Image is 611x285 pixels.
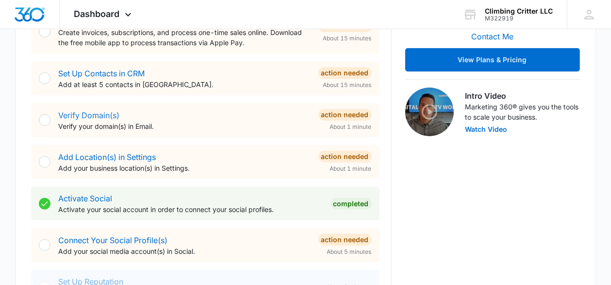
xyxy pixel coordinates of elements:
p: Add your business location(s) in Settings. [58,163,310,173]
p: Verify your domain(s) in Email. [58,121,310,131]
a: Connect Your Social Profile(s) [58,235,167,245]
img: Intro Video [405,88,454,136]
span: About 1 minute [330,164,372,173]
span: About 15 minutes [323,34,372,43]
button: Watch Video [465,126,508,133]
p: Activate your social account in order to connect your social profiles. [58,204,322,214]
button: View Plans & Pricing [405,48,580,71]
div: Action Needed [318,151,372,162]
span: About 15 minutes [323,81,372,89]
div: Action Needed [318,67,372,79]
span: About 5 minutes [327,248,372,256]
div: Completed [330,198,372,210]
button: Contact Me [462,25,523,48]
a: Activate Social [58,194,112,203]
a: Add Location(s) in Settings [58,152,156,162]
div: Action Needed [318,109,372,121]
p: Add your social media account(s) in Social. [58,246,310,256]
h3: Intro Video [465,90,580,102]
div: account name [485,7,553,15]
div: Action Needed [318,234,372,246]
a: Verify Domain(s) [58,110,119,120]
p: Create invoices, subscriptions, and process one-time sales online. Download the free mobile app t... [58,27,310,48]
span: About 1 minute [330,123,372,131]
a: Set Up Contacts in CRM [58,69,145,78]
p: Add at least 5 contacts in [GEOGRAPHIC_DATA]. [58,79,310,89]
span: Dashboard [74,9,120,19]
p: Marketing 360® gives you the tools to scale your business. [465,102,580,122]
div: account id [485,15,553,22]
